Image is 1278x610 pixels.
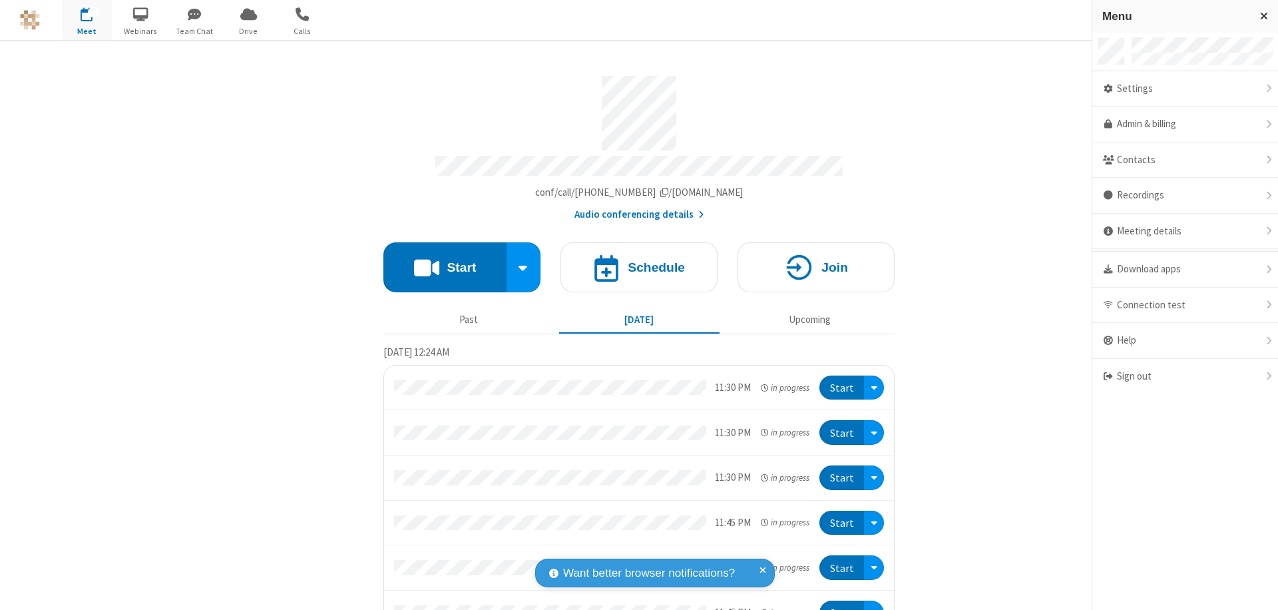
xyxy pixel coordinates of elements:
em: in progress [761,561,809,574]
button: Join [738,242,895,292]
div: Start conference options [507,242,541,292]
div: Connection test [1092,288,1278,324]
h4: Schedule [628,261,685,274]
img: QA Selenium DO NOT DELETE OR CHANGE [20,10,40,30]
div: Download apps [1092,252,1278,288]
button: Start [383,242,507,292]
em: in progress [761,382,809,394]
div: Sign out [1092,359,1278,394]
div: 11:45 PM [715,515,751,531]
div: 11:30 PM [715,470,751,485]
span: [DATE] 12:24 AM [383,346,449,358]
div: 11:30 PM [715,380,751,396]
button: Start [819,465,864,490]
div: Settings [1092,71,1278,107]
h3: Menu [1102,10,1248,23]
div: Open menu [864,555,884,580]
span: Want better browser notifications? [563,565,735,582]
section: Account details [383,66,895,222]
em: in progress [761,426,809,439]
button: Past [389,307,549,332]
button: Copy my meeting room linkCopy my meeting room link [535,185,744,200]
span: Drive [224,25,274,37]
h4: Start [447,261,476,274]
a: Admin & billing [1092,107,1278,143]
button: Audio conferencing details [574,207,704,222]
span: Copy my meeting room link [535,186,744,198]
div: 29 [88,7,100,17]
button: Start [819,555,864,580]
button: [DATE] [559,307,720,332]
button: Start [819,511,864,535]
span: Team Chat [170,25,220,37]
div: Contacts [1092,143,1278,178]
button: Upcoming [730,307,890,332]
div: 11:30 PM [715,426,751,441]
div: Help [1092,323,1278,359]
span: Calls [278,25,327,37]
div: Open menu [864,511,884,535]
div: Open menu [864,420,884,445]
span: Webinars [116,25,166,37]
button: Start [819,376,864,400]
em: in progress [761,471,809,484]
div: Open menu [864,376,884,400]
button: Start [819,420,864,445]
div: Meeting details [1092,214,1278,250]
em: in progress [761,516,809,529]
div: Open menu [864,465,884,490]
button: Schedule [560,242,718,292]
div: Recordings [1092,178,1278,214]
h4: Join [821,261,848,274]
span: Meet [62,25,112,37]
